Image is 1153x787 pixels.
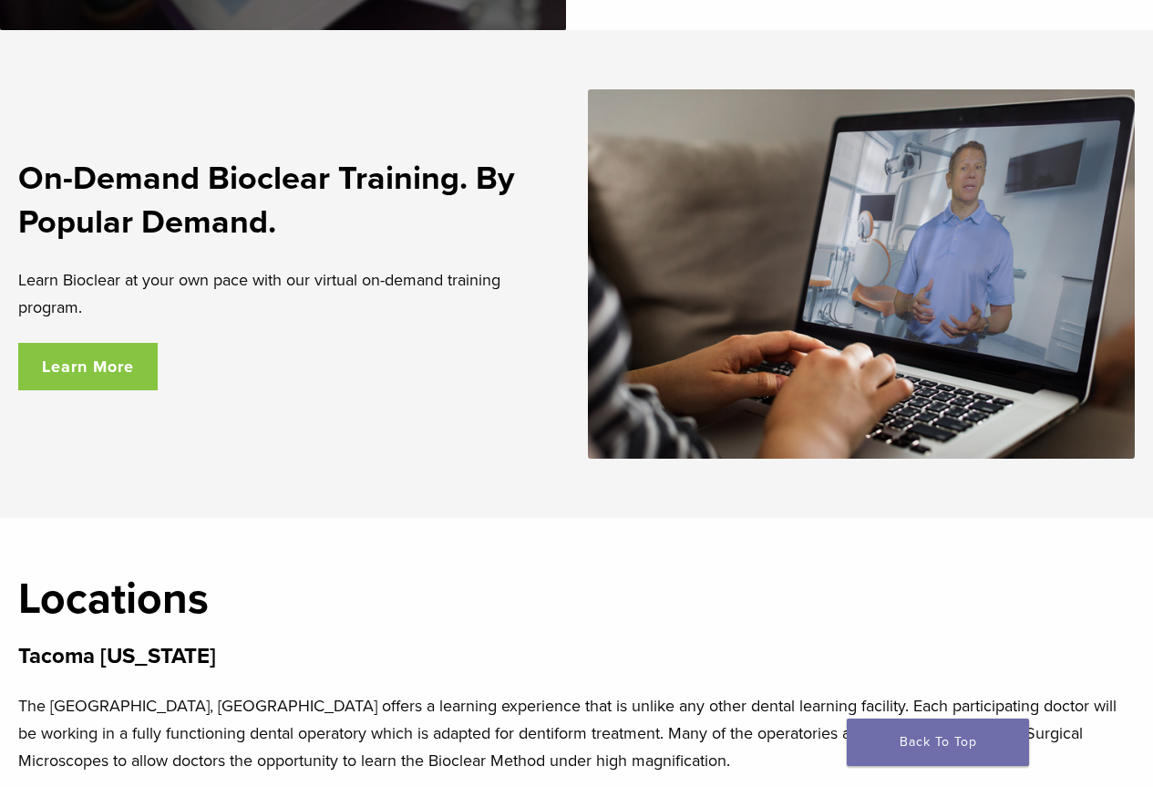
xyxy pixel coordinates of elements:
a: Learn More [18,343,158,390]
h2: Locations [18,577,1135,621]
strong: Tacoma [US_STATE] [18,643,216,669]
strong: On-Demand Bioclear Training. By Popular Demand. [18,159,514,242]
p: Learn Bioclear at your own pace with our virtual on-demand training program. [18,266,566,321]
p: The [GEOGRAPHIC_DATA], [GEOGRAPHIC_DATA] offers a learning experience that is unlike any other de... [18,692,1135,774]
a: Back To Top [847,719,1029,766]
